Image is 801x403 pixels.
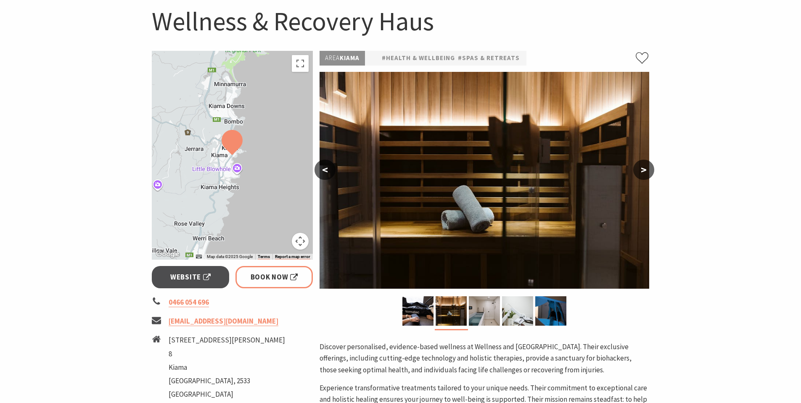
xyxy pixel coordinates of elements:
[154,249,182,260] img: Google
[169,375,285,387] li: [GEOGRAPHIC_DATA], 2533
[320,341,649,376] p: Discover personalised, evidence-based wellness at Wellness and [GEOGRAPHIC_DATA]. Their exclusive...
[325,54,340,62] span: Area
[169,298,209,307] a: 0466 054 696
[169,362,285,373] li: Kiama
[320,51,365,66] p: Kiama
[169,335,285,346] li: [STREET_ADDRESS][PERSON_NAME]
[633,160,654,180] button: >
[315,160,336,180] button: <
[292,55,309,72] button: Toggle fullscreen view
[258,254,270,259] a: Terms (opens in new tab)
[502,296,533,326] img: Dermalux
[170,271,211,283] span: Website
[235,266,313,288] a: Book Now
[152,4,650,38] h1: Wellness & Recovery Haus
[292,233,309,250] button: Map camera controls
[535,296,566,326] img: Float Therapy
[169,348,285,360] li: 8
[436,296,467,326] img: Sauna
[169,316,278,326] a: [EMAIL_ADDRESS][DOMAIN_NAME]
[469,296,500,326] img: ice bath
[251,271,298,283] span: Book Now
[382,53,455,63] a: #Health & Wellbeing
[207,254,253,259] span: Map data ©2025 Google
[402,296,434,326] img: Normatec Boots
[152,266,230,288] a: Website
[154,249,182,260] a: Open this area in Google Maps (opens a new window)
[169,389,285,400] li: [GEOGRAPHIC_DATA]
[458,53,520,63] a: #Spas & Retreats
[320,72,649,289] img: Sauna
[196,254,202,260] button: Keyboard shortcuts
[275,254,310,259] a: Report a map error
